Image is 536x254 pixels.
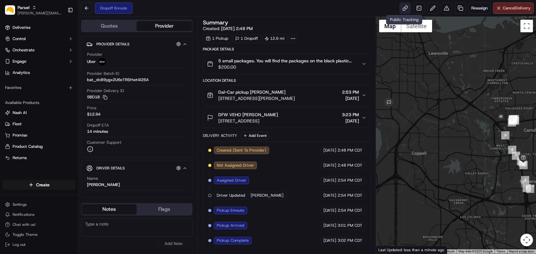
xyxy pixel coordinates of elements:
div: 10 [508,118,516,127]
span: Provider Batch ID [87,71,119,76]
span: Returns [13,155,27,161]
div: 8 [508,146,516,154]
button: Reassign [468,3,490,14]
button: Show satellite imagery [401,20,432,32]
img: uber-new-logo.jpeg [98,58,106,65]
div: Last Updated: less than a minute ago [376,246,447,254]
div: 📗 [6,91,11,96]
span: 2:54 PM CDT [338,193,362,198]
div: Available Products [3,98,76,108]
span: 2:48 PM CDT [338,163,362,168]
span: Orchestrate [13,47,35,53]
span: Nash AI [13,110,27,116]
span: Engage [13,59,26,64]
div: 9 [501,131,509,139]
span: 2:48 PM CDT [338,148,362,153]
span: Not Assigned Driver [217,163,254,168]
span: Provider [87,52,102,57]
a: Promise [5,132,73,138]
span: $200.00 [218,64,356,70]
span: Cancel Delivery [503,5,531,11]
div: 💻 [53,91,58,96]
span: API Documentation [59,91,101,97]
span: Deliveries [13,25,30,30]
a: Product Catalog [5,144,73,149]
span: [DATE] [323,238,336,243]
img: Parsel [5,5,15,15]
div: 15 [509,115,517,123]
span: [DATE] [323,223,336,228]
span: [DATE] [342,118,359,124]
button: Settings [3,200,76,209]
span: Dal-Car pickup [PERSON_NAME] [218,89,285,95]
span: Chat with us! [13,222,35,227]
h3: Summary [203,20,228,25]
span: Created: [203,25,253,32]
span: Driver Updated [217,193,245,198]
button: Notifications [3,210,76,219]
span: Map data ©2025 Google [458,250,493,253]
button: Provider [137,21,192,31]
span: Knowledge Base [13,91,48,97]
div: 7 [512,152,520,160]
button: Chat with us! [3,220,76,229]
button: Driver Details [86,163,187,173]
a: Deliveries [3,23,76,33]
span: Pickup Complete [217,238,249,243]
img: Google [377,246,398,254]
span: Name [87,176,98,181]
div: Favorites [3,83,76,93]
span: 3:02 PM CDT [338,238,362,243]
span: bat_dcB9ygx2U6eTRSHwt4I26A [87,77,149,83]
button: Parsel [18,4,30,11]
span: DFW VEHO [PERSON_NAME] [218,111,278,118]
span: [STREET_ADDRESS][PERSON_NAME] [218,95,295,101]
div: 1 [526,185,534,193]
span: Notifications [13,212,35,217]
span: Uber [87,59,96,65]
a: 📗Knowledge Base [4,88,51,100]
img: Nash [6,6,19,19]
span: [STREET_ADDRESS] [218,118,278,124]
p: Welcome 👋 [6,25,114,35]
button: Dal-Car pickup [PERSON_NAME][STREET_ADDRESS][PERSON_NAME]2:53 PM[DATE] [203,85,370,105]
span: Toggle Theme [13,232,38,237]
input: Got a question? Start typing here... [16,40,113,47]
button: Create [3,180,76,190]
span: [DATE] [342,95,359,101]
div: 16 [511,115,519,123]
div: Location Details [203,78,371,83]
div: 2 [522,184,531,192]
span: 5 small packages. You will find the packages on the black plastic shelf by the door, ring the doo... [218,58,356,64]
button: 5 small packages. You will find the packages on the black plastic shelf by the door, ring the doo... [203,54,370,74]
span: Pickup Enroute [217,208,244,213]
button: Fleet [3,119,76,129]
button: Toggle fullscreen view [520,20,533,32]
a: Returns [5,155,73,161]
span: Analytics [13,70,30,75]
button: Promise [3,130,76,140]
button: Nash AI [3,108,76,118]
span: Pickup Arrived [217,223,244,228]
div: We're available if you need us! [21,66,79,71]
span: Driver Details [96,166,125,171]
div: 4 [519,161,528,169]
div: Public Tracking [386,15,422,24]
span: Customer Support [87,140,122,145]
div: 17 [511,117,519,125]
button: Notes [82,204,137,214]
button: ParselParsel[PERSON_NAME][EMAIL_ADDRESS][PERSON_NAME][DOMAIN_NAME] [3,3,65,18]
button: Provider Details [86,39,187,49]
span: Reassign [471,5,488,11]
img: 1736555255976-a54dd68f-1ca7-489b-9aae-adbdc363a1c4 [6,60,18,71]
button: Returns [3,153,76,163]
span: Price [87,105,96,111]
div: Start new chat [21,60,103,66]
button: 5BD1B [87,94,107,100]
button: [PERSON_NAME][EMAIL_ADDRESS][PERSON_NAME][DOMAIN_NAME] [18,11,62,16]
span: Provider Details [96,42,129,47]
a: Nash AI [5,110,73,116]
div: 12.6 mi [262,34,287,43]
button: Product Catalog [3,142,76,152]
